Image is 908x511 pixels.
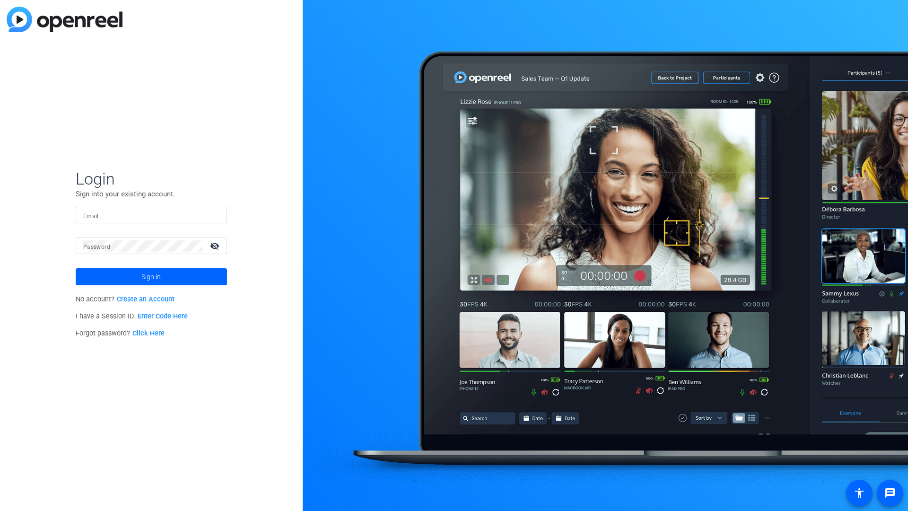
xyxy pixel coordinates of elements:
span: Sign in [141,265,161,289]
span: Login [76,169,227,189]
mat-icon: visibility_off [204,239,227,253]
img: blue-gradient.svg [7,7,122,32]
a: Click Here [132,329,165,337]
mat-icon: message [884,487,896,499]
input: Enter Email Address [83,210,219,221]
span: Forgot password? [76,329,165,337]
a: Create an Account [117,295,175,303]
span: No account? [76,295,175,303]
mat-icon: accessibility [854,487,865,499]
button: Sign in [76,268,227,285]
span: I have a Session ID. [76,312,188,320]
mat-label: Email [83,213,99,220]
mat-label: Password [83,244,110,250]
p: Sign into your existing account. [76,189,227,199]
a: Enter Code Here [138,312,188,320]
